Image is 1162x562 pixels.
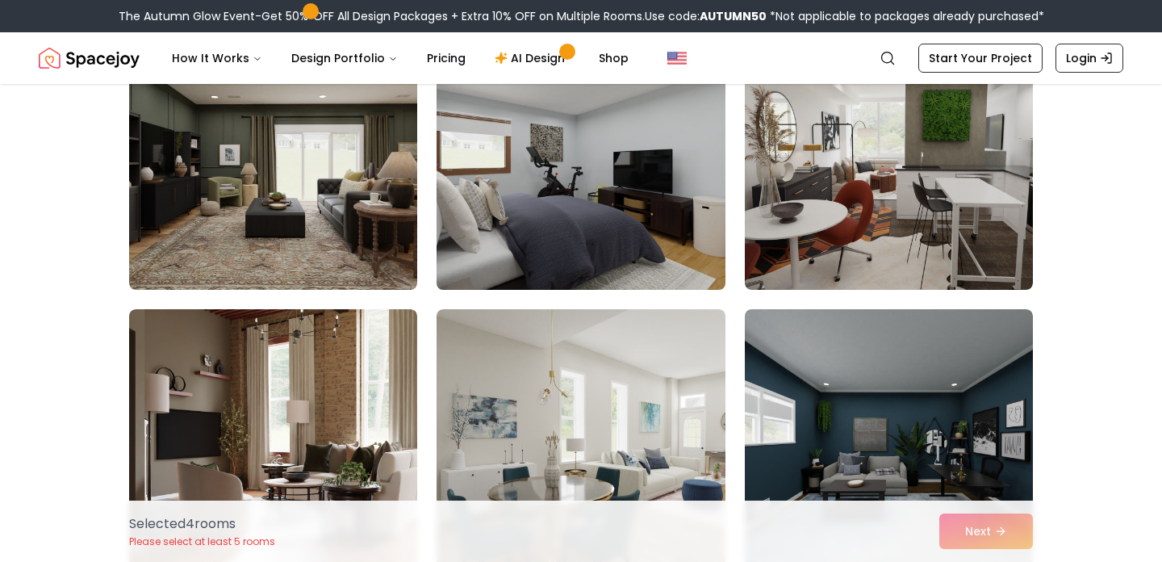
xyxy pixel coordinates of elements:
[1055,44,1123,73] a: Login
[129,514,275,534] p: Selected 4 room s
[586,42,642,74] a: Shop
[39,42,140,74] a: Spacejoy
[645,8,767,24] span: Use code:
[767,8,1044,24] span: *Not applicable to packages already purchased*
[482,42,583,74] a: AI Design
[667,48,687,68] img: United States
[159,42,275,74] button: How It Works
[129,535,275,548] p: Please select at least 5 rooms
[745,31,1033,290] img: Room room-84
[39,42,140,74] img: Spacejoy Logo
[119,8,1044,24] div: The Autumn Glow Event-Get 50% OFF All Design Packages + Extra 10% OFF on Multiple Rooms.
[129,31,417,290] img: Room room-82
[39,32,1123,84] nav: Global
[278,42,411,74] button: Design Portfolio
[429,25,732,296] img: Room room-83
[700,8,767,24] b: AUTUMN50
[414,42,479,74] a: Pricing
[159,42,642,74] nav: Main
[918,44,1043,73] a: Start Your Project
